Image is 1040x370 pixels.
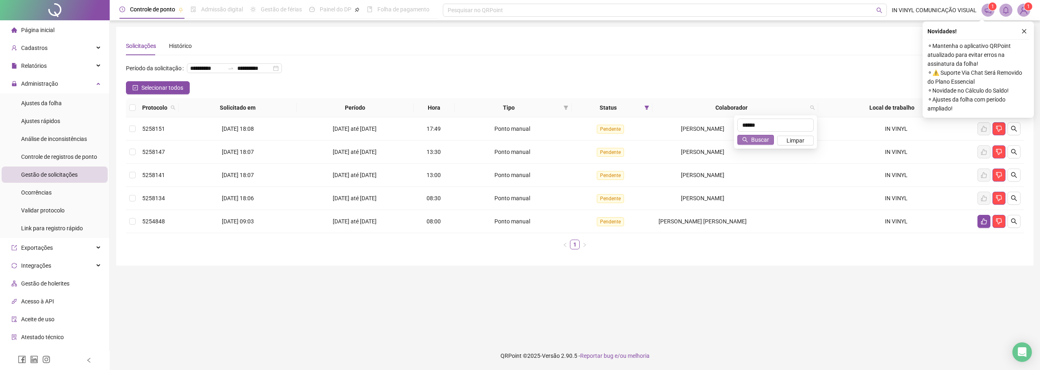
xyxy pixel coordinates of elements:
[21,280,69,287] span: Gestão de holerites
[821,103,963,112] span: Local de trabalho
[681,172,724,178] span: [PERSON_NAME]
[991,4,994,9] span: 1
[494,218,530,225] span: Ponto manual
[742,137,748,143] span: search
[1011,149,1017,155] span: search
[169,41,192,50] div: Histórico
[222,195,254,201] span: [DATE] 18:06
[110,342,1040,370] footer: QRPoint © 2025 - 2.90.5 -
[927,27,957,36] span: Novidades !
[21,207,65,214] span: Validar protocolo
[222,172,254,178] span: [DATE] 18:07
[1018,4,1030,16] img: 6668
[427,149,441,155] span: 13:30
[575,103,641,112] span: Status
[818,210,974,233] td: IN VINYL
[227,65,234,71] span: swap-right
[542,353,560,359] span: Versão
[981,218,987,225] span: like
[42,355,50,364] span: instagram
[179,98,297,117] th: Solicitado em
[367,6,373,12] span: book
[563,105,568,110] span: filter
[892,6,977,15] span: IN VINYL COMUNICAÇÃO VISUAL
[250,6,256,12] span: sun
[580,240,589,249] button: right
[876,7,882,13] span: search
[996,195,1002,201] span: dislike
[996,218,1002,225] span: dislike
[11,281,17,286] span: apartment
[126,41,156,50] div: Solicitações
[21,80,58,87] span: Administração
[119,6,125,12] span: clock-circle
[927,41,1029,68] span: ⚬ Mantenha o aplicativo QRPoint atualizado para evitar erros na assinatura da folha!
[21,262,51,269] span: Integrações
[560,240,570,249] button: left
[643,102,651,114] span: filter
[191,6,196,12] span: file-done
[21,298,54,305] span: Acesso à API
[21,154,97,160] span: Controle de registros de ponto
[30,355,38,364] span: linkedin
[171,105,175,110] span: search
[927,68,1029,86] span: ⚬ ⚠️ Suporte Via Chat Será Removido do Plano Essencial
[126,62,187,75] label: Período da solicitação
[11,81,17,87] span: lock
[427,195,441,201] span: 08:30
[333,149,377,155] span: [DATE] até [DATE]
[11,45,17,51] span: user-add
[21,100,62,106] span: Ajustes da folha
[494,172,530,178] span: Ponto manual
[818,117,974,141] td: IN VINYL
[681,149,724,155] span: [PERSON_NAME]
[737,135,774,145] button: Buscar
[494,195,530,201] span: Ponto manual
[178,7,183,12] span: pushpin
[320,6,351,13] span: Painel do DP
[427,125,441,132] span: 17:49
[309,6,315,12] span: dashboard
[18,355,26,364] span: facebook
[996,149,1002,155] span: dislike
[130,6,175,13] span: Controle de ponto
[414,98,455,117] th: Hora
[570,240,580,249] li: 1
[681,195,724,201] span: [PERSON_NAME]
[142,149,165,155] span: 5258147
[1012,342,1032,362] div: Open Intercom Messenger
[1011,195,1017,201] span: search
[427,172,441,178] span: 13:00
[21,45,48,51] span: Cadastros
[21,63,47,69] span: Relatórios
[786,136,804,145] span: Limpar
[818,141,974,164] td: IN VINYL
[1027,4,1030,9] span: 1
[227,65,234,71] span: to
[222,125,254,132] span: [DATE] 18:08
[11,299,17,304] span: api
[984,6,992,14] span: notification
[580,240,589,249] li: Próxima página
[142,218,165,225] span: 5254848
[333,195,377,201] span: [DATE] até [DATE]
[988,2,997,11] sup: 1
[11,27,17,33] span: home
[751,135,769,144] span: Buscar
[777,136,814,145] button: Limpar
[597,217,624,226] span: Pendente
[927,86,1029,95] span: ⚬ Novidade no Cálculo do Saldo!
[86,357,92,363] span: left
[21,245,53,251] span: Exportações
[597,148,624,157] span: Pendente
[1011,125,1017,132] span: search
[597,171,624,180] span: Pendente
[21,189,52,196] span: Ocorrências
[597,194,624,203] span: Pendente
[377,6,429,13] span: Folha de pagamento
[1024,2,1032,11] sup: Atualize o seu contato no menu Meus Dados
[222,149,254,155] span: [DATE] 18:07
[21,225,83,232] span: Link para registro rápido
[132,85,138,91] span: check-square
[494,125,530,132] span: Ponto manual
